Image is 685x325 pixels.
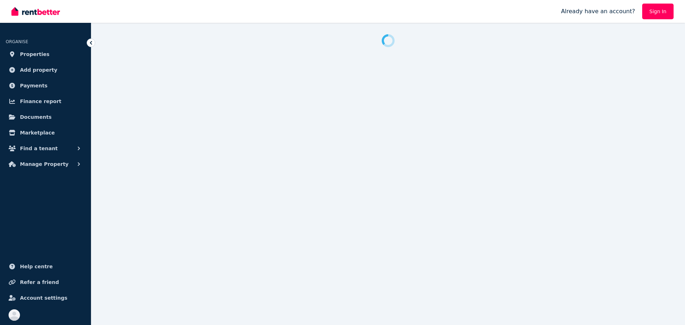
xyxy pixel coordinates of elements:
span: Marketplace [20,128,55,137]
span: Properties [20,50,50,59]
a: Refer a friend [6,275,85,289]
button: Manage Property [6,157,85,171]
a: Properties [6,47,85,61]
img: RentBetter [11,6,60,17]
button: Find a tenant [6,141,85,156]
span: Help centre [20,262,53,271]
a: Finance report [6,94,85,108]
span: Documents [20,113,52,121]
a: Help centre [6,259,85,274]
a: Add property [6,63,85,77]
span: Finance report [20,97,61,106]
a: Marketplace [6,126,85,140]
span: ORGANISE [6,39,28,44]
span: Account settings [20,294,67,302]
span: Payments [20,81,47,90]
a: Payments [6,78,85,93]
span: Add property [20,66,57,74]
span: Find a tenant [20,144,58,153]
span: Manage Property [20,160,68,168]
a: Account settings [6,291,85,305]
span: Refer a friend [20,278,59,286]
span: Already have an account? [561,7,635,16]
a: Documents [6,110,85,124]
a: Sign In [642,4,674,19]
